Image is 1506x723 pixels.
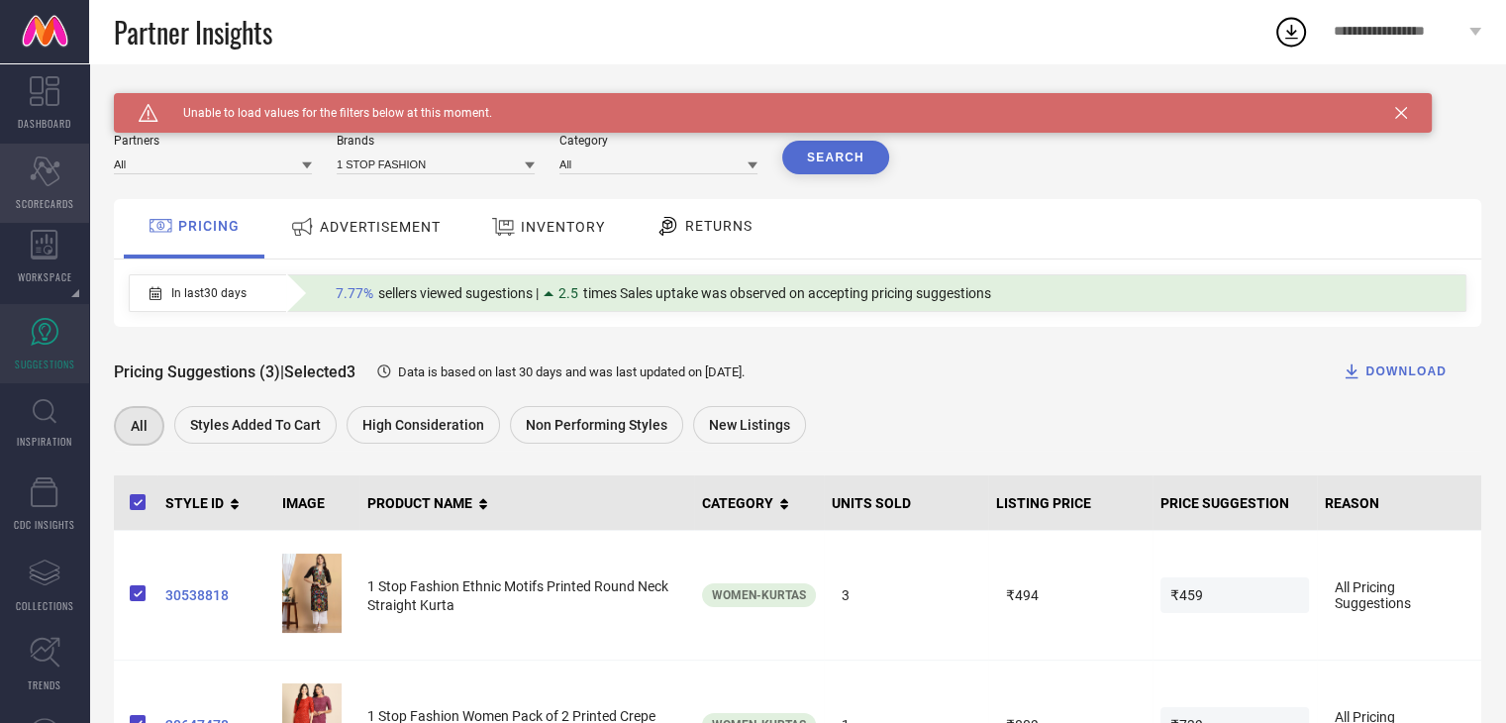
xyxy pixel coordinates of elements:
[824,475,988,531] th: UNITS SOLD
[367,578,668,613] span: 1 Stop Fashion Ethnic Motifs Printed Round Neck Straight Kurta
[178,218,240,234] span: PRICING
[28,677,61,692] span: TRENDS
[521,219,605,235] span: INVENTORY
[694,475,824,531] th: CATEGORY
[114,93,218,109] h1: SUGGESTIONS
[988,475,1153,531] th: LISTING PRICE
[336,285,373,301] span: 7.77%
[320,219,441,235] span: ADVERTISEMENT
[17,434,72,449] span: INSPIRATION
[165,587,266,603] a: 30538818
[14,517,75,532] span: CDC INSIGHTS
[114,134,312,148] div: Partners
[362,417,484,433] span: High Consideration
[709,417,790,433] span: New Listings
[171,286,247,300] span: In last 30 days
[18,116,71,131] span: DASHBOARD
[583,285,991,301] span: times Sales uptake was observed on accepting pricing suggestions
[282,554,342,633] img: zDmuUEVC_e080b2b60eaf49129d438f5e6a593f29.jpg
[284,362,355,381] span: Selected 3
[274,475,359,531] th: IMAGE
[559,134,757,148] div: Category
[832,577,980,613] span: 3
[359,475,694,531] th: PRODUCT NAME
[558,285,578,301] span: 2.5
[526,417,667,433] span: Non Performing Styles
[16,598,74,613] span: COLLECTIONS
[398,364,745,379] span: Data is based on last 30 days and was last updated on [DATE] .
[114,12,272,52] span: Partner Insights
[1317,352,1471,391] button: DOWNLOAD
[1160,577,1309,613] span: ₹459
[1153,475,1317,531] th: PRICE SUGGESTION
[131,418,148,434] span: All
[190,417,321,433] span: Styles Added To Cart
[1325,569,1473,621] span: All Pricing Suggestions
[18,269,72,284] span: WORKSPACE
[685,218,753,234] span: RETURNS
[1273,14,1309,50] div: Open download list
[337,134,535,148] div: Brands
[996,577,1145,613] span: ₹494
[782,141,889,174] button: Search
[1342,361,1447,381] div: DOWNLOAD
[15,357,75,371] span: SUGGESTIONS
[114,362,280,381] span: Pricing Suggestions (3)
[1317,475,1481,531] th: REASON
[157,475,274,531] th: STYLE ID
[16,196,74,211] span: SCORECARDS
[158,106,492,120] span: Unable to load values for the filters below at this moment.
[378,285,539,301] span: sellers viewed sugestions |
[712,588,806,602] span: Women-Kurtas
[280,362,284,381] span: |
[326,280,1001,306] div: Percentage of sellers who have viewed suggestions for the current Insight Type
